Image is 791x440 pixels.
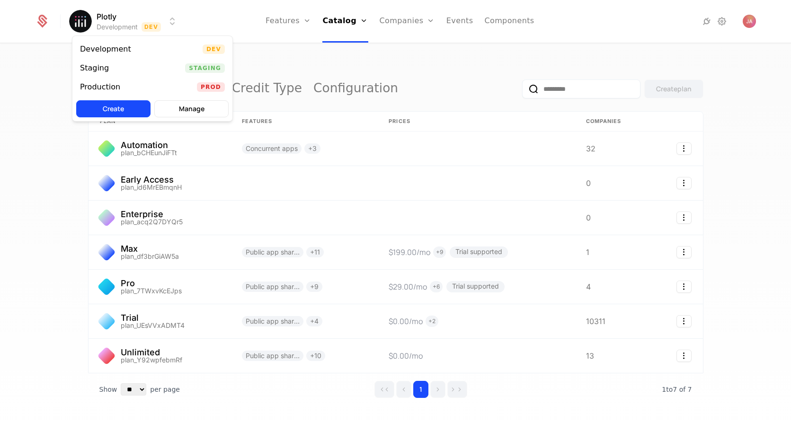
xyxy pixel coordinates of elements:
span: Prod [197,82,225,92]
span: Dev [203,44,225,54]
span: Staging [185,63,225,73]
button: Select action [676,246,692,258]
button: Create [76,100,151,117]
div: Production [80,83,120,91]
div: Select environment [72,35,233,122]
button: Select action [676,211,692,224]
button: Select action [676,315,692,327]
button: Select action [676,177,692,189]
button: Select action [676,350,692,362]
button: Select action [676,281,692,293]
div: Staging [80,64,109,72]
button: Manage [154,100,229,117]
button: Select action [676,142,692,155]
div: Development [80,45,131,53]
